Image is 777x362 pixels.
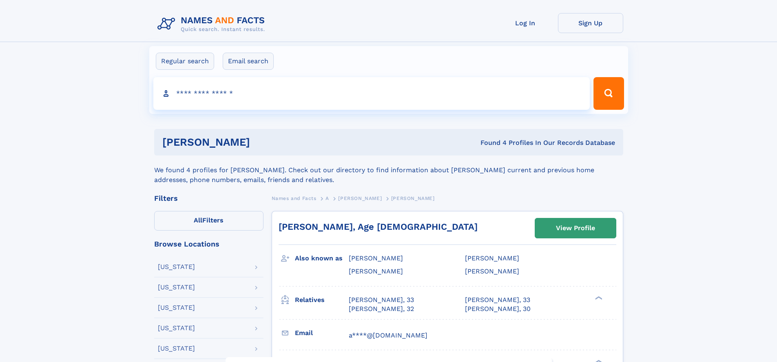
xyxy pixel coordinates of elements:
[295,326,349,340] h3: Email
[295,293,349,307] h3: Relatives
[465,304,531,313] a: [PERSON_NAME], 30
[154,240,263,248] div: Browse Locations
[158,345,195,352] div: [US_STATE]
[156,53,214,70] label: Regular search
[272,193,317,203] a: Names and Facts
[465,295,530,304] a: [PERSON_NAME], 33
[338,195,382,201] span: [PERSON_NAME]
[465,267,519,275] span: [PERSON_NAME]
[154,195,263,202] div: Filters
[593,295,603,300] div: ❯
[556,219,595,238] div: View Profile
[365,138,615,147] div: Found 4 Profiles In Our Records Database
[162,137,365,147] h1: [PERSON_NAME]
[349,304,414,313] a: [PERSON_NAME], 32
[194,216,202,224] span: All
[391,195,435,201] span: [PERSON_NAME]
[338,193,382,203] a: [PERSON_NAME]
[325,195,329,201] span: A
[593,77,624,110] button: Search Button
[325,193,329,203] a: A
[295,251,349,265] h3: Also known as
[154,211,263,231] label: Filters
[279,222,478,232] a: [PERSON_NAME], Age [DEMOGRAPHIC_DATA]
[349,254,403,262] span: [PERSON_NAME]
[158,325,195,331] div: [US_STATE]
[158,264,195,270] div: [US_STATE]
[154,13,272,35] img: Logo Names and Facts
[558,13,623,33] a: Sign Up
[223,53,274,70] label: Email search
[154,155,623,185] div: We found 4 profiles for [PERSON_NAME]. Check out our directory to find information about [PERSON_...
[349,295,414,304] a: [PERSON_NAME], 33
[535,218,616,238] a: View Profile
[158,304,195,311] div: [US_STATE]
[153,77,590,110] input: search input
[465,254,519,262] span: [PERSON_NAME]
[158,284,195,291] div: [US_STATE]
[349,267,403,275] span: [PERSON_NAME]
[493,13,558,33] a: Log In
